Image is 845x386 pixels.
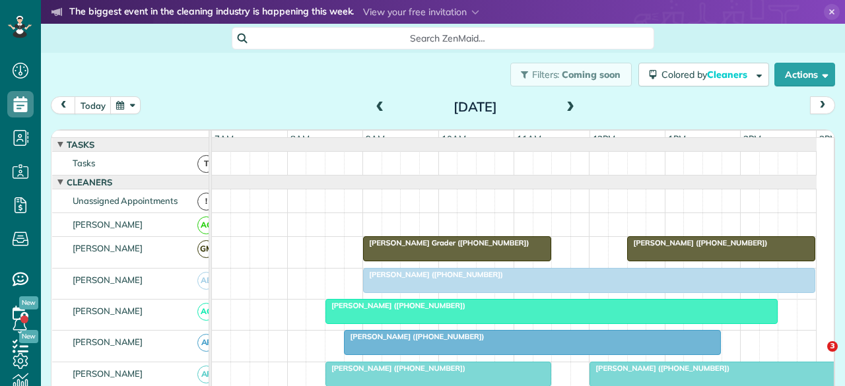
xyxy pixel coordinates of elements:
[70,368,146,379] span: [PERSON_NAME]
[362,270,504,279] span: [PERSON_NAME] ([PHONE_NUMBER])
[810,96,835,114] button: next
[19,296,38,309] span: New
[741,133,764,144] span: 2pm
[393,100,558,114] h2: [DATE]
[70,195,180,206] span: Unassigned Appointments
[817,133,840,144] span: 3pm
[590,133,619,144] span: 12pm
[800,341,832,373] iframe: Intercom live chat
[638,63,769,86] button: Colored byCleaners
[69,5,354,20] strong: The biggest event in the cleaning industry is happening this week.
[343,332,485,341] span: [PERSON_NAME] ([PHONE_NUMBER])
[197,272,215,290] span: AB
[325,301,466,310] span: [PERSON_NAME] ([PHONE_NUMBER])
[70,274,146,285] span: [PERSON_NAME]
[197,334,215,352] span: AF
[827,341,838,352] span: 3
[665,133,689,144] span: 1pm
[514,133,544,144] span: 11am
[64,177,115,187] span: Cleaners
[51,96,76,114] button: prev
[197,366,215,383] span: AF
[197,216,215,234] span: AC
[64,139,97,150] span: Tasks
[70,243,146,253] span: [PERSON_NAME]
[197,303,215,321] span: AC
[589,364,730,373] span: [PERSON_NAME] ([PHONE_NUMBER])
[197,240,215,258] span: GM
[70,158,98,168] span: Tasks
[562,69,621,80] span: Coming soon
[212,133,236,144] span: 7am
[75,96,112,114] button: today
[363,133,388,144] span: 9am
[707,69,749,80] span: Cleaners
[532,69,560,80] span: Filters:
[626,238,768,247] span: [PERSON_NAME] ([PHONE_NUMBER])
[439,133,469,144] span: 10am
[288,133,312,144] span: 8am
[70,337,146,347] span: [PERSON_NAME]
[70,306,146,316] span: [PERSON_NAME]
[774,63,835,86] button: Actions
[661,69,752,80] span: Colored by
[70,219,146,230] span: [PERSON_NAME]
[362,238,529,247] span: [PERSON_NAME] Grader ([PHONE_NUMBER])
[197,155,215,173] span: T
[325,364,466,373] span: [PERSON_NAME] ([PHONE_NUMBER])
[197,193,215,210] span: !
